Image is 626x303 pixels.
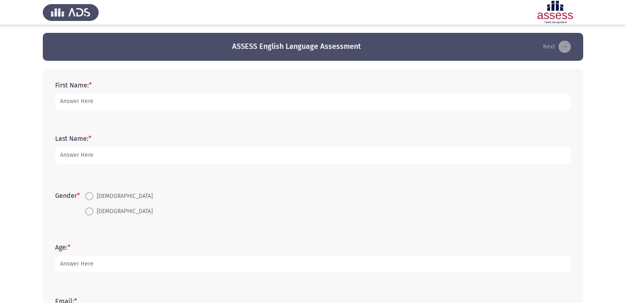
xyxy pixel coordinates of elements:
[527,1,583,24] img: Assessment logo of ASSESS English Advanced
[93,191,153,201] span: [DEMOGRAPHIC_DATA]
[43,1,99,24] img: Assess Talent Management logo
[55,256,571,273] input: add answer text
[55,243,70,251] label: Age:
[55,93,571,110] input: add answer text
[93,207,153,216] span: [DEMOGRAPHIC_DATA]
[55,81,92,89] label: First Name:
[232,41,361,52] h3: ASSESS English Language Assessment
[540,40,573,53] button: load next page
[55,135,91,142] label: Last Name:
[55,192,80,200] label: Gender
[55,147,571,164] input: add answer text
